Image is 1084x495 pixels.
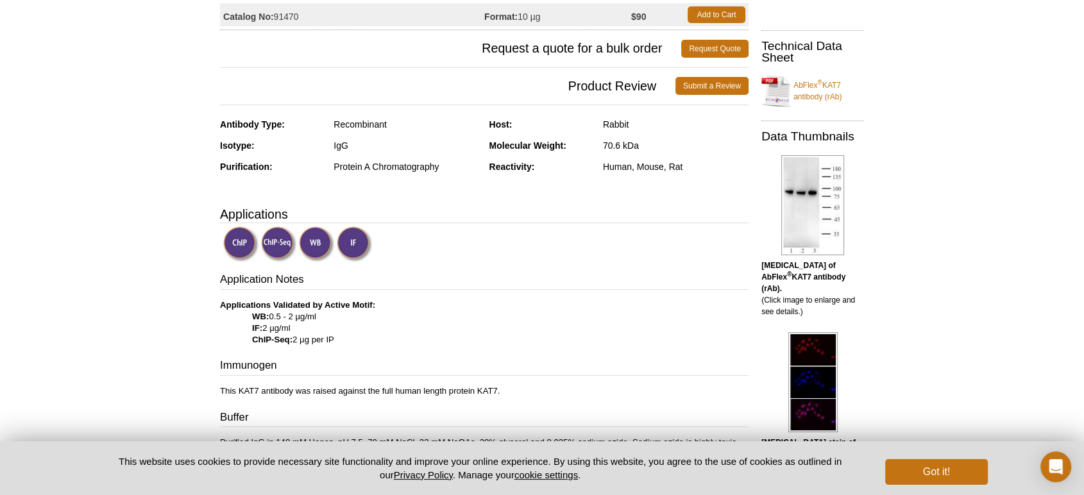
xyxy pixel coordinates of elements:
img: Immunofluorescence Validated [337,226,372,262]
div: Rabbit [603,119,749,130]
h2: Data Thumbnails [761,131,864,142]
img: AbFlex<sup>®</sup> KAT7 antibody (rAb) tested by immunofluorescence. [788,332,838,432]
h3: Buffer [220,410,749,428]
sup: ® [817,79,822,86]
a: Submit a Review [675,77,749,95]
p: (Click image to enlarge and see details.) [761,260,864,317]
strong: Format: [484,11,518,22]
span: Request a quote for a bulk order [220,40,681,58]
h3: Applications [220,205,749,224]
strong: Antibody Type: [220,119,285,130]
b: Applications Validated by Active Motif: [220,300,375,310]
a: Privacy Policy [394,469,453,480]
strong: Reactivity: [489,162,535,172]
div: Recombinant [334,119,479,130]
div: Open Intercom Messenger [1040,451,1071,482]
b: [MEDICAL_DATA] stain of AbFlex KAT7 antibody (rAb). [761,438,856,470]
strong: Isotype: [220,140,255,151]
h3: Immunogen [220,358,749,376]
sup: ® [787,271,792,278]
strong: ChIP-Seq: [252,335,292,344]
img: ChIP Validated [223,226,258,262]
p: Purified IgG in 140 mM Hepes, pH 7.5, 70 mM NaCl, 32 mM NaOAc, 30% glycerol and 0.035% sodium azi... [220,437,749,448]
div: 70.6 kDa [603,140,749,151]
div: IgG [334,140,479,151]
b: [MEDICAL_DATA] of AbFlex KAT7 antibody (rAb). [761,261,845,293]
p: 0.5 - 2 µg/ml 2 µg/ml 2 µg per IP [220,299,749,346]
button: cookie settings [514,469,578,480]
strong: Molecular Weight: [489,140,566,151]
td: 10 µg [484,3,631,26]
img: AbFlex<sup>®</sup> KAT7 antibody (rAb) tested by Western blot. [781,155,844,255]
strong: WB: [252,312,269,321]
strong: Catalog No: [223,11,274,22]
a: Request Quote [681,40,749,58]
img: Western Blot Validated [299,226,334,262]
td: 91470 [220,3,484,26]
span: Product Review [220,77,675,95]
h3: Application Notes [220,272,749,290]
img: ChIP-Seq Validated [261,226,296,262]
button: Got it! [885,459,988,485]
strong: IF: [252,323,262,333]
a: AbFlex®KAT7 antibody (rAb) [761,72,864,110]
strong: Purification: [220,162,273,172]
p: This KAT7 antibody was raised against the full human length protein KAT7. [220,385,749,397]
div: Protein A Chromatography [334,161,479,172]
strong: $90 [631,11,646,22]
h2: Technical Data Sheet [761,40,864,63]
div: Human, Mouse, Rat [603,161,749,172]
p: (Click image to enlarge and see details.) [761,437,864,494]
strong: Host: [489,119,512,130]
a: Add to Cart [688,6,745,23]
p: This website uses cookies to provide necessary site functionality and improve your online experie... [96,455,864,482]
